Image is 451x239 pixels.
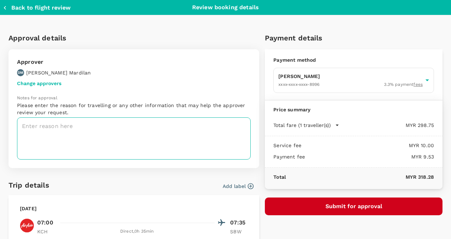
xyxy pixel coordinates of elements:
p: 07:00 [37,218,53,227]
p: 07:35 [230,218,248,227]
p: Total fare (1 traveller(s)) [273,122,331,129]
p: Service fee [273,142,301,149]
p: KCH [37,228,55,235]
p: Payment method [273,56,434,63]
button: Change approvers [17,80,61,86]
h6: Approval details [9,32,259,44]
p: [PERSON_NAME] [278,73,423,80]
p: Review booking details [192,3,259,12]
img: AK [20,218,34,233]
u: fees [413,82,423,87]
p: Approver [17,58,91,66]
p: [DATE] [20,205,37,212]
p: MYR 298.75 [339,122,434,129]
p: MYR 318.28 [286,173,434,180]
button: Total fare (1 traveller(s)) [273,122,339,129]
p: [PERSON_NAME] Mardilan [26,69,91,76]
p: Please enter the reason for travelling or any other information that may help the approver review... [17,102,251,116]
div: Direct , 0h 35min [59,228,215,235]
div: [PERSON_NAME]XXXX-XXXX-XXXX-89963.3% paymentfees [273,68,434,93]
p: DM [18,70,23,75]
p: MYR 10.00 [301,142,434,149]
h6: Trip details [9,179,49,191]
p: Payment fee [273,153,305,160]
span: XXXX-XXXX-XXXX-8996 [278,82,319,87]
button: Submit for approval [265,198,442,215]
p: Total [273,173,286,180]
button: Add label [223,183,254,190]
span: 3.3 % payment [384,81,423,88]
p: Notes for approval [17,95,251,102]
p: SBW [230,228,248,235]
p: MYR 9.53 [305,153,434,160]
p: Price summary [273,106,434,113]
button: Back to flight review [3,4,71,11]
h6: Payment details [265,32,442,44]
